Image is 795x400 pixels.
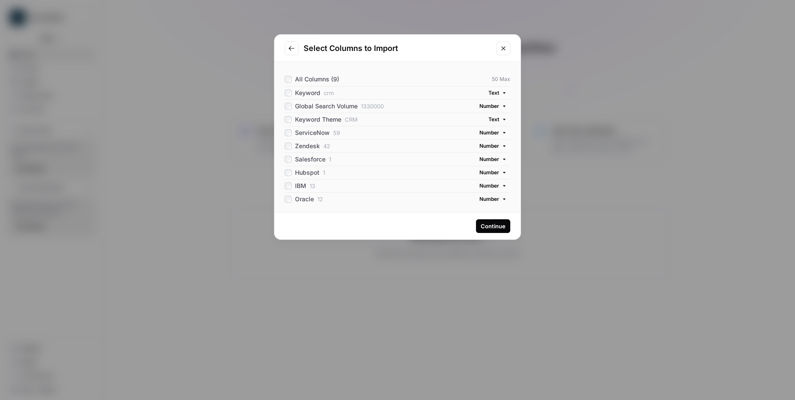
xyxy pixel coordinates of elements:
input: ServiceNow [285,129,292,136]
span: Text [488,116,499,123]
span: CRM [345,115,358,124]
input: Keyword [285,90,292,96]
span: crm [324,89,334,97]
button: Number [476,101,510,112]
div: Continue [481,222,506,230]
span: Number [479,182,499,190]
span: 42 [323,142,330,150]
span: Number [479,102,499,110]
button: Close modal [497,42,510,55]
span: Salesforce [295,155,325,164]
span: Number [479,142,499,150]
span: Zendesk [295,142,320,150]
span: Global Search Volume [295,102,358,110]
span: 59 [333,128,340,137]
button: Number [476,167,510,178]
button: Text [485,114,510,125]
span: Keyword [295,89,320,97]
input: Global Search Volume [285,103,292,110]
button: Number [476,180,510,191]
span: IBM [295,182,306,190]
button: Go to previous step [285,42,298,55]
input: Hubspot [285,169,292,176]
input: All Columns (9) [285,76,292,83]
span: All Columns (9) [295,75,339,84]
span: 1330000 [361,102,384,110]
button: Number [476,194,510,205]
button: Number [476,127,510,138]
input: Keyword Theme [285,116,292,123]
input: Salesforce [285,156,292,163]
span: Number [479,129,499,137]
span: Keyword Theme [295,115,341,124]
input: Oracle [285,196,292,203]
input: Zendesk [285,143,292,149]
span: 13 [310,182,315,190]
span: Hubspot [295,168,319,177]
input: IBM [285,182,292,189]
span: 1 [323,168,325,177]
span: Number [479,195,499,203]
button: Text [485,87,510,99]
h2: Select Columns to Import [304,42,491,54]
span: 12 [317,195,323,203]
span: Number [479,169,499,176]
span: Oracle [295,195,314,203]
span: Text [488,89,499,97]
span: ServiceNow [295,128,330,137]
span: Number [479,155,499,163]
button: Continue [476,219,510,233]
button: Number [476,140,510,152]
span: 1 [329,155,331,164]
button: Number [476,154,510,165]
span: 50 Max [492,75,510,83]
